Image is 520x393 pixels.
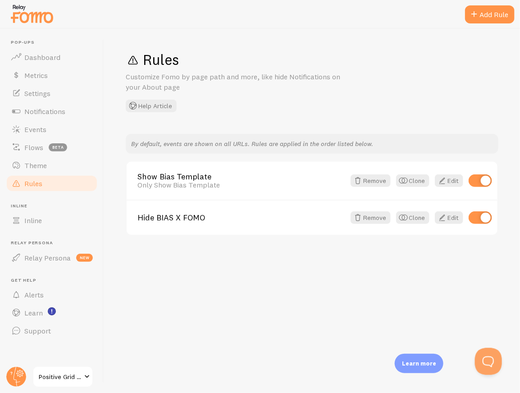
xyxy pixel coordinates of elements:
a: Notifications [5,102,98,120]
span: Learn [24,308,43,317]
p: By default, events are shown on all URLs. Rules are applied in the order listed below. [131,139,493,148]
span: Theme [24,161,47,170]
iframe: Help Scout Beacon - Open [475,348,502,375]
a: Flows beta [5,138,98,156]
div: Only Show Bias Template [137,181,345,189]
div: Learn more [395,354,443,373]
span: new [76,254,93,262]
span: Alerts [24,290,44,299]
span: Inline [24,216,42,225]
a: Inline [5,211,98,229]
span: Relay Persona [24,253,71,262]
svg: <p>Watch New Feature Tutorials!</p> [48,307,56,315]
a: Learn [5,304,98,322]
p: Customize Fomo by page path and more, like hide Notifications on your About page [126,72,342,92]
a: Positive Grid US Shopify [32,366,93,388]
a: Dashboard [5,48,98,66]
p: Learn more [402,359,436,368]
button: Clone [396,174,429,187]
span: Events [24,125,46,134]
span: Dashboard [24,53,60,62]
a: Show Bias Template [137,173,345,181]
span: Rules [24,179,42,188]
span: Inline [11,203,98,209]
a: Settings [5,84,98,102]
a: Edit [435,211,463,224]
a: Metrics [5,66,98,84]
span: Pop-ups [11,40,98,46]
a: Relay Persona new [5,249,98,267]
a: Rules [5,174,98,192]
h1: Rules [126,50,498,69]
a: Theme [5,156,98,174]
button: Remove [351,211,391,224]
a: Events [5,120,98,138]
a: Alerts [5,286,98,304]
a: Edit [435,174,463,187]
span: Metrics [24,71,48,80]
button: Remove [351,174,391,187]
a: Hide BIAS X FOMO [137,214,345,222]
button: Help Article [126,100,177,112]
img: fomo-relay-logo-orange.svg [9,2,55,25]
span: Positive Grid US Shopify [39,371,82,382]
span: Settings [24,89,50,98]
span: Support [24,326,51,335]
span: Notifications [24,107,65,116]
span: Relay Persona [11,240,98,246]
span: Get Help [11,278,98,283]
span: beta [49,143,67,151]
button: Clone [396,211,429,224]
span: Flows [24,143,43,152]
a: Support [5,322,98,340]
